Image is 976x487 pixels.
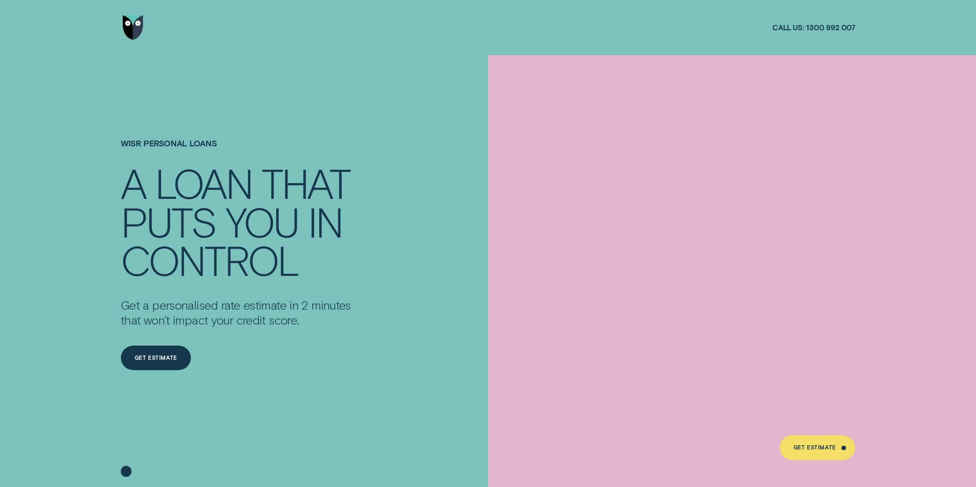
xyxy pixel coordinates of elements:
div: IN [308,202,342,240]
img: Wisr [123,15,143,40]
span: Call us: [772,23,804,32]
div: PUTS [121,202,216,240]
a: Get Estimate [780,435,855,460]
a: Call us:1300 992 007 [772,23,855,32]
span: 1300 992 007 [806,23,855,32]
a: Get Estimate [121,346,191,371]
p: Get a personalised rate estimate in 2 minutes that won't impact your credit score. [121,297,360,327]
div: LOAN [155,163,252,202]
div: CONTROL [121,240,298,279]
h4: A LOAN THAT PUTS YOU IN CONTROL [121,163,360,279]
h1: Wisr Personal Loans [121,138,360,164]
div: A [121,163,145,202]
div: THAT [262,163,350,202]
div: YOU [225,202,298,240]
